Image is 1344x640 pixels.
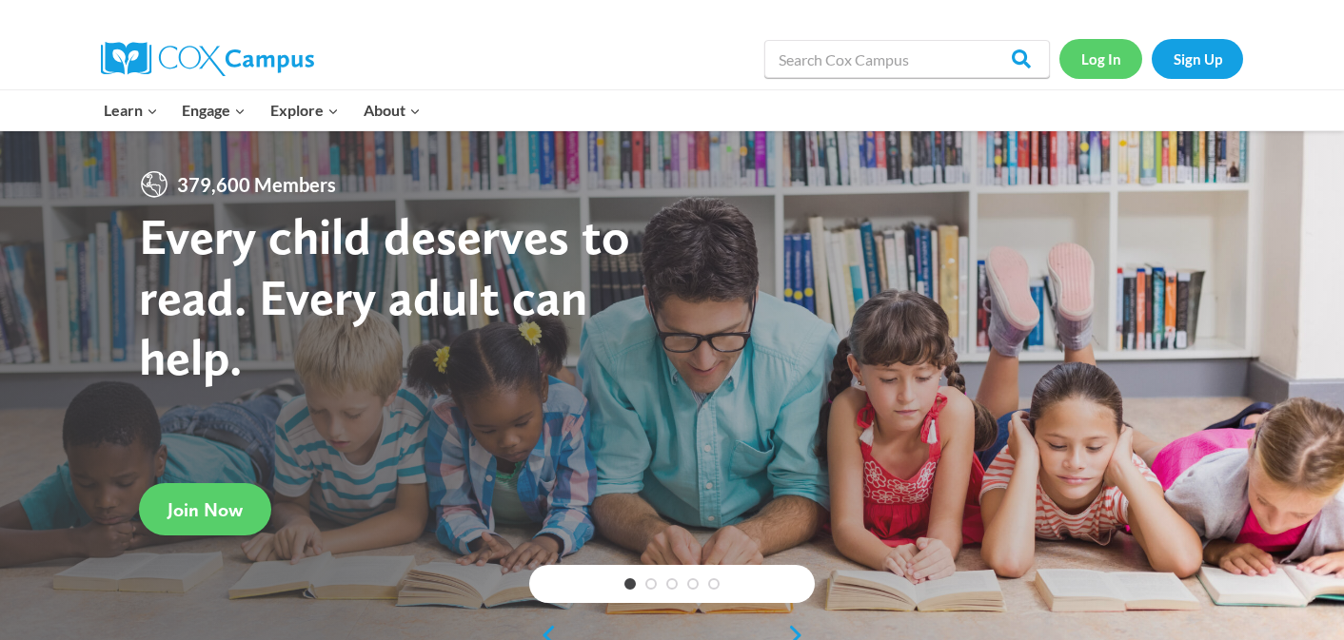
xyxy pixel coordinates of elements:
span: 379,600 Members [169,169,344,200]
img: Cox Campus [101,42,314,76]
button: Child menu of About [351,90,433,130]
a: 4 [687,578,699,590]
a: 1 [624,578,636,590]
button: Child menu of Learn [91,90,170,130]
a: 3 [666,578,678,590]
nav: Secondary Navigation [1059,39,1243,78]
a: Join Now [139,484,271,536]
a: Sign Up [1152,39,1243,78]
button: Child menu of Explore [258,90,351,130]
a: 5 [708,578,720,590]
a: 2 [645,578,657,590]
nav: Primary Navigation [91,90,432,130]
strong: Every child deserves to read. Every adult can help. [139,205,630,387]
button: Child menu of Engage [170,90,259,130]
a: Log In [1059,39,1142,78]
span: Join Now [168,498,243,521]
input: Search Cox Campus [764,40,1050,78]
